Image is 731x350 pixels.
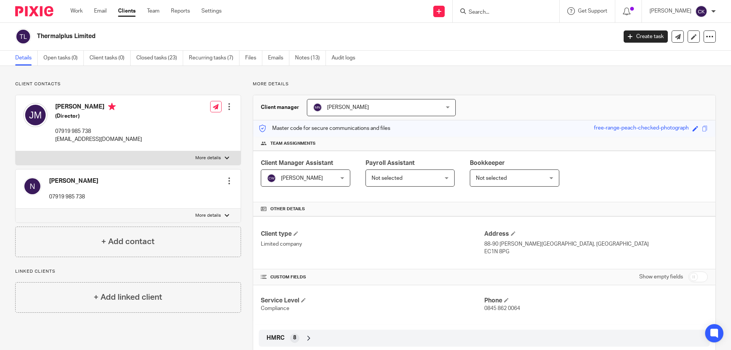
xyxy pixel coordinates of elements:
[15,6,53,16] img: Pixie
[476,176,507,181] span: Not selected
[261,230,484,238] h4: Client type
[313,103,322,112] img: svg%3E
[55,136,142,143] p: [EMAIL_ADDRESS][DOMAIN_NAME]
[261,274,484,280] h4: CUSTOM FIELDS
[94,291,162,303] h4: + Add linked client
[261,297,484,305] h4: Service Level
[281,176,323,181] span: [PERSON_NAME]
[470,160,505,166] span: Bookkeeper
[695,5,707,18] img: svg%3E
[327,105,369,110] span: [PERSON_NAME]
[15,81,241,87] p: Client contacts
[89,51,131,66] a: Client tasks (0)
[261,240,484,248] p: Limited company
[261,160,333,166] span: Client Manager Assistant
[259,125,390,132] p: Master code for secure communications and files
[23,177,41,195] img: svg%3E
[195,155,221,161] p: More details
[195,213,221,219] p: More details
[136,51,183,66] a: Closed tasks (23)
[49,177,98,185] h4: [PERSON_NAME]
[639,273,683,281] label: Show empty fields
[578,8,607,14] span: Get Support
[624,30,668,43] a: Create task
[365,160,415,166] span: Payroll Assistant
[23,103,48,127] img: svg%3E
[147,7,160,15] a: Team
[189,51,239,66] a: Recurring tasks (7)
[37,32,497,40] h2: Thermalplus Limited
[261,104,299,111] h3: Client manager
[484,230,708,238] h4: Address
[55,128,142,135] p: 07919 985 738
[15,51,38,66] a: Details
[267,334,284,342] span: HMRC
[49,193,98,201] p: 07919 985 738
[267,174,276,183] img: svg%3E
[15,29,31,45] img: svg%3E
[468,9,536,16] input: Search
[101,236,155,248] h4: + Add contact
[295,51,326,66] a: Notes (13)
[332,51,361,66] a: Audit logs
[484,297,708,305] h4: Phone
[118,7,136,15] a: Clients
[293,334,296,342] span: 8
[484,248,708,256] p: EC1N 8PG
[270,141,316,147] span: Team assignments
[261,306,289,311] span: Compliance
[484,240,708,248] p: 88-90 [PERSON_NAME][GEOGRAPHIC_DATA], [GEOGRAPHIC_DATA]
[55,112,142,120] h5: (Director)
[245,51,262,66] a: Files
[55,103,142,112] h4: [PERSON_NAME]
[201,7,222,15] a: Settings
[108,103,116,110] i: Primary
[594,124,689,133] div: free-range-peach-checked-photograph
[270,206,305,212] span: Other details
[253,81,716,87] p: More details
[650,7,691,15] p: [PERSON_NAME]
[70,7,83,15] a: Work
[15,268,241,275] p: Linked clients
[484,306,520,311] span: 0845 862 0064
[94,7,107,15] a: Email
[43,51,84,66] a: Open tasks (0)
[372,176,402,181] span: Not selected
[268,51,289,66] a: Emails
[171,7,190,15] a: Reports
